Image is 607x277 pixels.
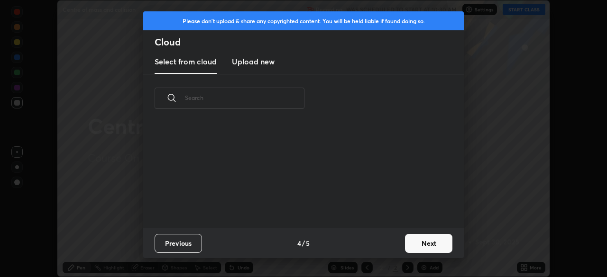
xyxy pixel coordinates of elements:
div: Please don't upload & share any copyrighted content. You will be held liable if found doing so. [143,11,464,30]
h3: Select from cloud [155,56,217,67]
h4: 4 [297,238,301,248]
h2: Cloud [155,36,464,48]
h4: / [302,238,305,248]
h3: Upload new [232,56,275,67]
button: Next [405,234,452,253]
h4: 5 [306,238,310,248]
button: Previous [155,234,202,253]
input: Search [185,78,304,118]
